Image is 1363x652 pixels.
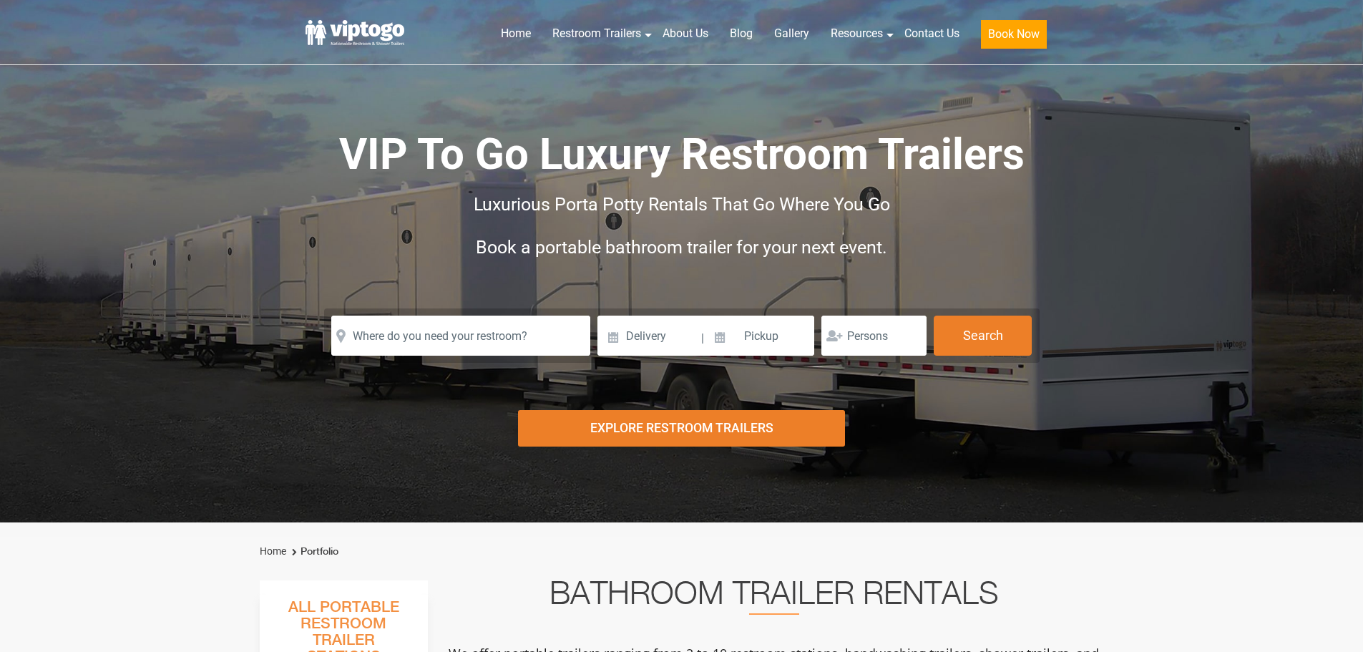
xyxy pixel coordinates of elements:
input: Delivery [597,316,700,356]
a: Book Now [970,18,1057,57]
span: Book a portable bathroom trailer for your next event. [476,237,887,258]
li: Portfolio [288,543,338,560]
span: VIP To Go Luxury Restroom Trailers [339,129,1025,180]
a: About Us [652,18,719,49]
a: Restroom Trailers [542,18,652,49]
button: Search [934,316,1032,356]
span: Luxurious Porta Potty Rentals That Go Where You Go [474,194,890,215]
input: Persons [821,316,927,356]
a: Contact Us [894,18,970,49]
button: Live Chat [1306,595,1363,652]
button: Book Now [981,20,1047,49]
input: Pickup [706,316,815,356]
input: Where do you need your restroom? [331,316,590,356]
a: Resources [820,18,894,49]
a: Home [490,18,542,49]
a: Gallery [763,18,820,49]
span: | [701,316,704,361]
h2: Bathroom Trailer Rentals [447,580,1101,615]
div: Explore Restroom Trailers [518,410,845,447]
a: Blog [719,18,763,49]
a: Home [260,545,286,557]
